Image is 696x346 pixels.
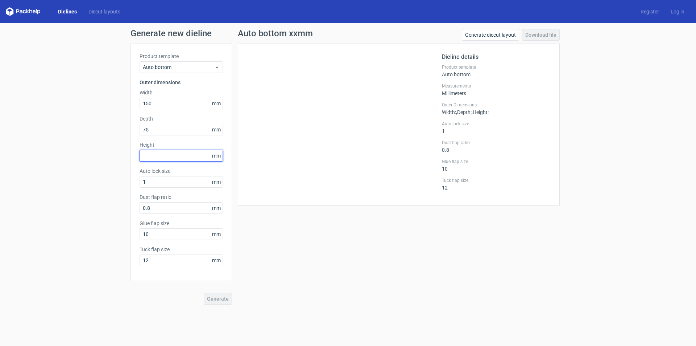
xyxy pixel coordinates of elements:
[462,29,519,41] a: Generate diecut layout
[210,203,223,213] span: mm
[442,83,551,89] label: Measurements
[140,53,223,60] label: Product template
[83,8,126,15] a: Diecut layouts
[130,29,565,38] h1: Generate new dieline
[210,176,223,187] span: mm
[442,64,551,70] label: Product template
[456,109,472,115] span: , Depth :
[442,140,551,153] div: 0.8
[442,64,551,77] div: Auto bottom
[442,83,551,96] div: Millimeters
[140,79,223,86] h3: Outer dimensions
[442,109,456,115] span: Width :
[472,109,489,115] span: , Height :
[210,150,223,161] span: mm
[140,141,223,148] label: Height
[442,102,551,108] label: Outer Dimensions
[442,53,551,61] h2: Dieline details
[210,98,223,109] span: mm
[210,124,223,135] span: mm
[442,159,551,164] label: Glue flap size
[140,89,223,96] label: Width
[140,246,223,253] label: Tuck flap size
[210,255,223,266] span: mm
[442,121,551,127] label: Auto lock size
[442,121,551,134] div: 1
[238,29,313,38] h1: Auto bottom xxmm
[210,229,223,240] span: mm
[442,178,551,191] div: 12
[442,140,551,146] label: Dust flap ratio
[442,178,551,183] label: Tuck flap size
[143,64,214,71] span: Auto bottom
[665,8,690,15] a: Log in
[52,8,83,15] a: Dielines
[442,159,551,172] div: 10
[140,167,223,175] label: Auto lock size
[140,194,223,201] label: Dust flap ratio
[140,220,223,227] label: Glue flap size
[140,115,223,122] label: Depth
[635,8,665,15] a: Register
